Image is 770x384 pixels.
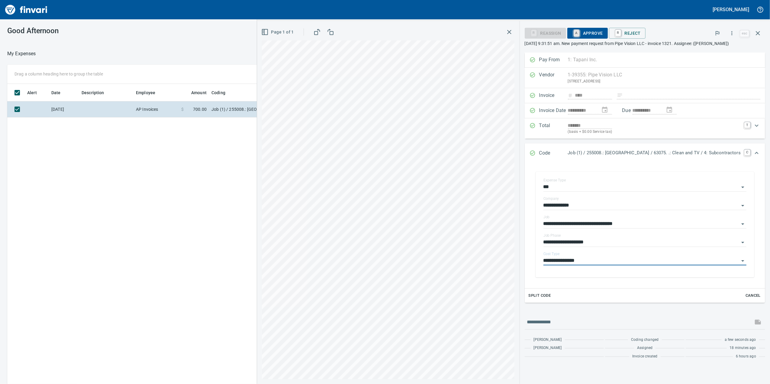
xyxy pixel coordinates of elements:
label: Company [543,197,559,200]
span: 18 minutes ago [730,345,756,351]
button: Open [739,257,747,265]
button: RReject [609,28,646,39]
label: Job Phase [543,234,561,237]
span: Coding [211,89,233,96]
span: Date [51,89,61,96]
div: Expand [525,163,765,303]
span: $ [181,106,184,112]
a: esc [740,30,749,37]
span: Approve [572,28,603,38]
img: Finvari [4,2,49,17]
span: Close invoice [739,26,765,40]
button: Open [739,220,747,228]
p: Drag a column heading here to group the table [14,71,103,77]
span: Amount [183,89,207,96]
span: Alert [27,89,37,96]
div: Expand [525,143,765,163]
button: AApprove [567,28,608,39]
p: My Expenses [7,50,36,57]
p: Job (1) / 255008.: [GEOGRAPHIC_DATA] / 63075. .: Clean and TV / 4: Subcontractors [568,149,741,156]
button: Open [739,238,747,247]
span: Invoice created [632,354,658,360]
p: Total [539,122,568,135]
div: Expand [525,118,765,139]
div: Reassign [525,30,566,35]
a: T [744,122,750,128]
span: Split Code [529,292,551,299]
button: Split Code [527,291,553,300]
span: Alert [27,89,45,96]
span: Assigned [637,345,652,351]
span: 700.00 [193,106,207,112]
button: Open [739,183,747,191]
span: 6 hours ago [736,354,756,360]
button: More [725,27,739,40]
nav: breadcrumb [7,50,36,57]
p: (basis + $0.00 Service tax) [568,129,741,135]
span: This records your message into the invoice and notifies anyone mentioned [751,315,765,329]
span: Coding changed [631,337,659,343]
p: [DATE] 9:31:51 am. New payment request from Pipe Vision LLC - invoice 1321. Assignee: ([PERSON_NA... [525,40,765,46]
a: C [744,149,750,155]
span: a few seconds ago [725,337,756,343]
span: Coding [211,89,225,96]
button: Flag [711,27,724,40]
td: Job (1) / 255008.: [GEOGRAPHIC_DATA] / 63075. .: Clean and TV / 4: Subcontractors [209,101,360,117]
label: Cost Type [543,252,560,256]
a: A [574,30,579,37]
span: Description [82,89,104,96]
label: Job [543,215,550,219]
span: Employee [136,89,163,96]
span: [PERSON_NAME] [534,345,562,351]
p: Code [539,149,568,157]
button: Open [739,201,747,210]
span: Cancel [745,292,761,299]
span: Amount [191,89,207,96]
span: Date [51,89,69,96]
button: Page 1 of 1 [260,27,296,38]
button: [PERSON_NAME] [711,5,751,14]
td: AP Invoices [134,101,179,117]
label: Expense Type [543,178,566,182]
h5: [PERSON_NAME] [713,6,749,13]
span: Page 1 of 1 [263,28,294,36]
h3: Good Afternoon [7,27,199,35]
span: Employee [136,89,155,96]
a: R [615,30,621,36]
td: [DATE] [49,101,79,117]
span: Description [82,89,112,96]
span: Reject [614,28,641,38]
span: [PERSON_NAME] [534,337,562,343]
button: Cancel [743,291,763,300]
